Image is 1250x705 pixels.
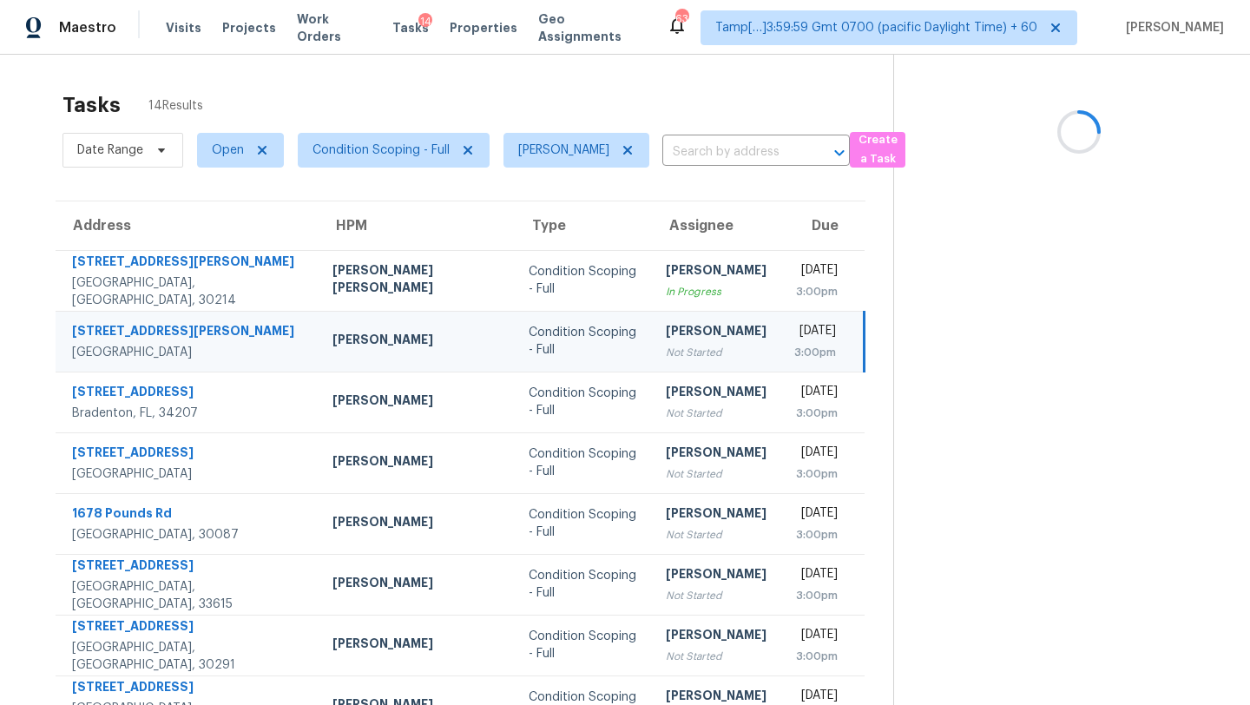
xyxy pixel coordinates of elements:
div: [PERSON_NAME] [332,452,501,474]
span: Open [212,142,244,159]
span: Properties [450,19,517,36]
div: 634 [675,10,687,28]
h2: Tasks [62,96,121,114]
th: Assignee [652,201,780,250]
div: Not Started [666,465,766,483]
div: [GEOGRAPHIC_DATA], [GEOGRAPHIC_DATA], 30291 [72,639,305,674]
div: Not Started [666,405,766,422]
div: [DATE] [794,383,838,405]
div: [PERSON_NAME] [666,322,766,344]
div: [PERSON_NAME] [666,504,766,526]
div: [PERSON_NAME] [332,392,501,413]
div: [PERSON_NAME] [PERSON_NAME] [332,261,501,300]
span: Projects [222,19,276,36]
button: Create a Task [850,132,905,168]
div: Condition Scoping - Full [529,506,638,541]
div: [GEOGRAPHIC_DATA], 30087 [72,526,305,544]
span: Date Range [77,142,143,159]
div: 3:00pm [794,526,838,544]
div: 3:00pm [794,405,838,422]
div: [STREET_ADDRESS] [72,444,305,465]
div: In Progress [666,283,766,300]
div: [DATE] [794,565,838,587]
span: Condition Scoping - Full [312,142,450,159]
input: Search by address [662,139,801,166]
th: HPM [319,201,515,250]
div: Not Started [666,648,766,665]
span: Geo Assignments [538,10,646,45]
div: Condition Scoping - Full [529,385,638,419]
div: Condition Scoping - Full [529,324,638,359]
div: Condition Scoping - Full [529,567,638,602]
th: Due [780,201,865,250]
div: [PERSON_NAME] [666,383,766,405]
div: [DATE] [794,504,838,526]
div: [PERSON_NAME] [666,565,766,587]
div: Not Started [666,344,766,361]
div: Bradenton, FL, 34207 [72,405,305,422]
div: [DATE] [794,261,838,283]
div: Not Started [666,587,766,604]
div: [PERSON_NAME] [666,626,766,648]
div: 3:00pm [794,283,838,300]
span: [PERSON_NAME] [1119,19,1224,36]
div: [STREET_ADDRESS][PERSON_NAME] [72,253,305,274]
div: Condition Scoping - Full [529,628,638,662]
span: Visits [166,19,201,36]
span: Create a Task [859,130,897,170]
div: [DATE] [794,444,838,465]
div: 3:00pm [794,344,836,361]
span: Tasks [392,22,429,34]
div: 3:00pm [794,465,838,483]
span: 14 Results [148,97,203,115]
div: [STREET_ADDRESS] [72,617,305,639]
div: [STREET_ADDRESS] [72,383,305,405]
div: [GEOGRAPHIC_DATA], [GEOGRAPHIC_DATA], 30214 [72,274,305,309]
div: [STREET_ADDRESS] [72,557,305,578]
div: Condition Scoping - Full [529,263,638,298]
div: [PERSON_NAME] [332,331,501,352]
div: [STREET_ADDRESS] [72,678,305,700]
th: Type [515,201,652,250]
div: 1678 Pounds Rd [72,504,305,526]
div: [DATE] [794,322,836,344]
button: Open [827,141,852,165]
div: 3:00pm [794,587,838,604]
span: [PERSON_NAME] [518,142,609,159]
div: Condition Scoping - Full [529,445,638,480]
div: [PERSON_NAME] [332,635,501,656]
div: [GEOGRAPHIC_DATA] [72,465,305,483]
div: [PERSON_NAME] [666,444,766,465]
div: 3:00pm [794,648,838,665]
th: Address [56,201,319,250]
div: [GEOGRAPHIC_DATA], [GEOGRAPHIC_DATA], 33615 [72,578,305,613]
span: Maestro [59,19,116,36]
div: Not Started [666,526,766,544]
span: Work Orders [297,10,372,45]
div: [DATE] [794,626,838,648]
div: [STREET_ADDRESS][PERSON_NAME] [72,322,305,344]
div: 14 [418,13,432,30]
div: [PERSON_NAME] [332,574,501,596]
span: Tamp[…]3:59:59 Gmt 0700 (pacific Daylight Time) + 60 [715,19,1037,36]
div: [GEOGRAPHIC_DATA] [72,344,305,361]
div: [PERSON_NAME] [332,513,501,535]
div: [PERSON_NAME] [666,261,766,283]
